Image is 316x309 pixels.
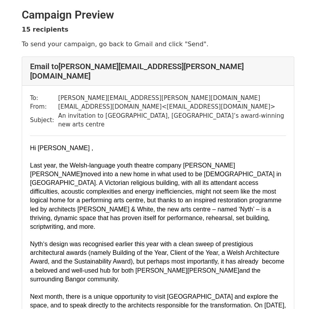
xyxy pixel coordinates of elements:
[30,145,93,151] span: Hi [PERSON_NAME] ,
[30,162,283,230] span: Last year, the Welsh-language youth theatre company [PERSON_NAME] moved into a new home in what u...
[58,111,286,129] td: An invitation to [GEOGRAPHIC_DATA], [GEOGRAPHIC_DATA]’s award-winning new arts centre
[58,94,286,103] td: [PERSON_NAME][EMAIL_ADDRESS][PERSON_NAME][DOMAIN_NAME]
[30,62,286,81] h4: Email to [PERSON_NAME][EMAIL_ADDRESS][PERSON_NAME][DOMAIN_NAME]
[58,102,286,111] td: [EMAIL_ADDRESS][DOMAIN_NAME] < [EMAIL_ADDRESS][DOMAIN_NAME] >
[22,8,294,22] h2: Campaign Preview
[30,94,58,103] td: To:
[30,111,58,129] td: Subject:
[22,40,294,48] p: To send your campaign, go back to Gmail and click "Send".
[30,241,286,282] span: Nyth‘s design was recognised earlier this year with a clean sweep of prestigious architectural aw...
[30,102,58,111] td: From:
[22,26,68,33] strong: 15 recipients
[187,267,239,274] span: [PERSON_NAME]
[30,171,82,177] span: [PERSON_NAME]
